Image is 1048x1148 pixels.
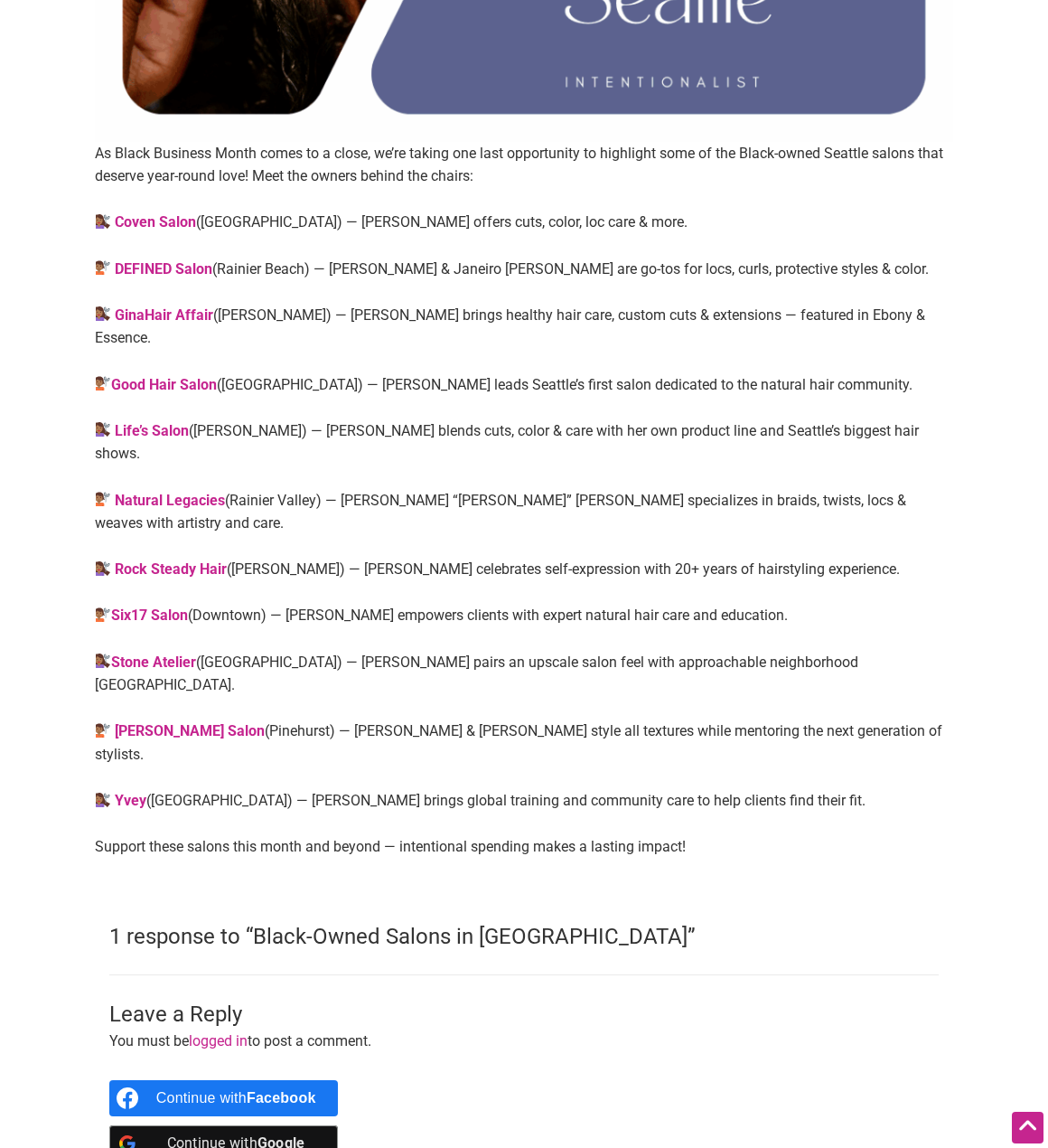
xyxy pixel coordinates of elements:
div: Scroll Back to Top [1012,1112,1043,1143]
a: Coven Salon [115,213,196,231]
img: 💇🏾‍♀️ [96,561,110,576]
img: 💇🏾 [96,723,110,738]
div: Continue with [156,1080,316,1116]
h3: Leave a Reply [109,1000,940,1030]
p: As Black Business Month comes to a close, we’re taking one last opportunity to highlight some of ... [95,142,953,859]
a: DEFINED Salon [115,260,212,278]
a: Continue with <b>Facebook</b> [109,1080,338,1116]
img: 💇🏾 [96,607,110,622]
img: 💇🏾 [96,492,110,506]
a: [PERSON_NAME] Salon [115,722,265,739]
img: 💇🏾‍♀️ [96,306,110,321]
a: Good Hair Salon [111,376,217,393]
a: Natural Legacies [115,492,225,509]
img: 💇🏾‍♀️ [96,214,110,229]
a: Life’s Salon [115,422,189,439]
img: 💇🏾‍♀️ [96,793,110,807]
a: Stone Atelier [111,654,196,671]
p: You must be to post a comment. [109,1030,940,1053]
img: 💇🏾‍♀️ [96,422,110,437]
a: GinaHair Affair [115,306,213,324]
img: 💇🏾‍♀️ [96,654,110,668]
b: Facebook [247,1090,316,1106]
img: 💇🏾 [96,260,110,275]
a: logged in [189,1032,248,1049]
h2: 1 response to “Black-Owned Salons in [GEOGRAPHIC_DATA]” [109,922,940,953]
a: Six17 Salon [111,607,188,624]
a: Rock Steady Hair [115,560,227,578]
a: Yvey [115,792,146,809]
img: 💇🏾 [96,376,110,391]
